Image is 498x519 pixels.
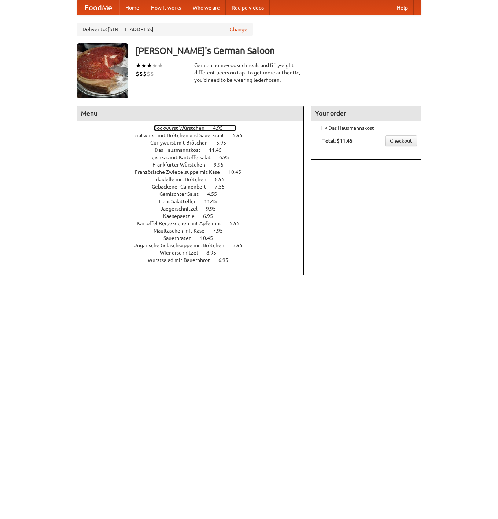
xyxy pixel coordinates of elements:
[215,184,232,190] span: 7.55
[154,125,236,131] a: Bockwurst Würstchen 4.95
[213,125,230,131] span: 4.95
[147,154,218,160] span: Fleishkas mit Kartoffelsalat
[161,206,229,212] a: Jaegerschnitzel 9.95
[136,70,139,78] li: $
[141,62,147,70] li: ★
[136,43,421,58] h3: [PERSON_NAME]'s German Saloon
[135,169,255,175] a: Französische Zwiebelsuppe mit Käse 10.45
[150,140,215,146] span: Currywurst mit Brötchen
[152,184,238,190] a: Gebackener Camenbert 7.55
[214,162,231,168] span: 9.95
[133,132,256,138] a: Bratwurst mit Brötchen und Sauerkraut 5.95
[152,184,214,190] span: Gebackener Camenbert
[158,62,163,70] li: ★
[77,23,253,36] div: Deliver to: [STREET_ADDRESS]
[163,213,202,219] span: Kaesepaetzle
[187,0,226,15] a: Who we are
[151,176,238,182] a: Frikadelle mit Brötchen 6.95
[150,70,154,78] li: $
[230,26,247,33] a: Change
[152,162,237,168] a: Frankfurter Würstchen 9.95
[218,257,236,263] span: 6.95
[163,235,226,241] a: Sauerbraten 10.45
[163,213,226,219] a: Kaesepaetzle 6.95
[204,198,224,204] span: 11.45
[152,162,213,168] span: Frankfurter Würstchen
[133,132,232,138] span: Bratwurst mit Brötchen und Sauerkraut
[160,250,205,256] span: Wienerschnitzel
[213,228,230,234] span: 7.95
[219,154,236,160] span: 6.95
[233,132,250,138] span: 5.95
[139,70,143,78] li: $
[215,176,232,182] span: 6.95
[315,124,417,132] li: 1 × Das Hausmannskost
[155,147,208,153] span: Das Hausmannskost
[147,154,243,160] a: Fleishkas mit Kartoffelsalat 6.95
[152,62,158,70] li: ★
[391,0,414,15] a: Help
[136,62,141,70] li: ★
[160,250,230,256] a: Wienerschnitzel 8.95
[154,125,212,131] span: Bockwurst Würstchen
[154,228,236,234] a: Maultaschen mit Käse 7.95
[151,176,214,182] span: Frikadelle mit Brötchen
[148,257,217,263] span: Wurstsalad mit Bauernbrot
[119,0,145,15] a: Home
[77,106,304,121] h4: Menu
[163,235,199,241] span: Sauerbraten
[226,0,270,15] a: Recipe videos
[133,242,256,248] a: Ungarische Gulaschsuppe mit Brötchen 3.95
[147,62,152,70] li: ★
[145,0,187,15] a: How it works
[194,62,304,84] div: German home-cooked meals and fifty-eight different beers on tap. To get more authentic, you'd nee...
[159,198,230,204] a: Haus Salatteller 11.45
[207,191,224,197] span: 4.55
[143,70,147,78] li: $
[203,213,220,219] span: 6.95
[385,135,417,146] a: Checkout
[77,43,128,98] img: angular.jpg
[322,138,353,144] b: Total: $11.45
[147,70,150,78] li: $
[137,220,253,226] a: Kartoffel Reibekuchen mit Apfelmus 5.95
[159,191,230,197] a: Gemischter Salat 4.55
[230,220,247,226] span: 5.95
[154,228,212,234] span: Maultaschen mit Käse
[206,206,223,212] span: 9.95
[150,140,240,146] a: Currywurst mit Brötchen 5.95
[148,257,242,263] a: Wurstsalad mit Bauernbrot 6.95
[228,169,248,175] span: 10.45
[159,198,203,204] span: Haus Salatteller
[133,242,232,248] span: Ungarische Gulaschsuppe mit Brötchen
[161,206,205,212] span: Jaegerschnitzel
[155,147,235,153] a: Das Hausmannskost 11.45
[216,140,233,146] span: 5.95
[209,147,229,153] span: 11.45
[137,220,229,226] span: Kartoffel Reibekuchen mit Apfelmus
[206,250,224,256] span: 8.95
[233,242,250,248] span: 3.95
[77,0,119,15] a: FoodMe
[200,235,220,241] span: 10.45
[311,106,421,121] h4: Your order
[135,169,227,175] span: Französische Zwiebelsuppe mit Käse
[159,191,206,197] span: Gemischter Salat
